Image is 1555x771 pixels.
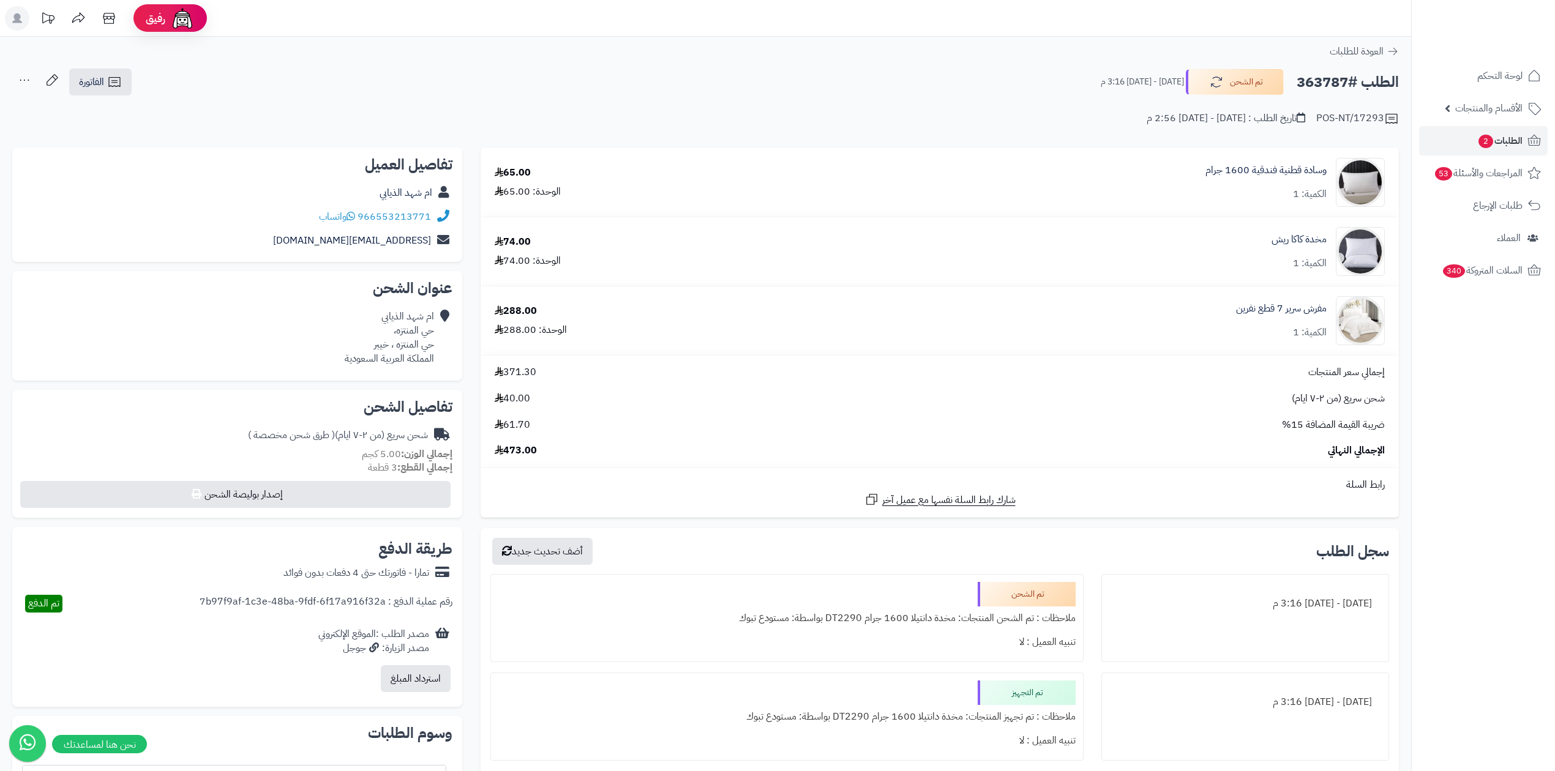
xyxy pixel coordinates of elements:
[495,304,537,318] div: 288.00
[1316,111,1399,126] div: POS-NT/17293
[1419,256,1548,285] a: السلات المتروكة340
[1419,61,1548,91] a: لوحة التحكم
[1455,100,1523,117] span: الأقسام والمنتجات
[495,392,530,406] span: 40.00
[1477,67,1523,84] span: لوحة التحكم
[495,166,531,180] div: 65.00
[1434,165,1523,182] span: المراجعات والأسئلة
[492,538,593,565] button: أضف تحديث جديد
[498,630,1076,654] div: تنبيه العميل : لا
[1272,233,1327,247] a: مخدة كاكا ريش
[1435,167,1452,181] span: 53
[1472,34,1543,60] img: logo-2.png
[28,596,59,611] span: تم الدفع
[498,729,1076,753] div: تنبيه العميل : لا
[1478,135,1493,148] span: 2
[495,444,537,458] span: 473.00
[498,606,1076,630] div: ملاحظات : تم الشحن المنتجات: مخدة دانتيلا 1600 جرام DT2290 بواسطة: مستودع تبوك
[1186,69,1284,95] button: تم الشحن
[1336,227,1384,276] img: 1704807884-170-0006-90x90.jpg
[495,185,561,199] div: الوحدة: 65.00
[248,428,335,442] span: ( طرق شحن مخصصة )
[1308,365,1385,379] span: إجمالي سعر المنتجات
[495,254,561,268] div: الوحدة: 74.00
[495,418,530,432] span: 61.70
[1330,44,1399,59] a: العودة للطلبات
[1477,132,1523,149] span: الطلبات
[32,6,63,34] a: تحديثات المنصة
[1336,296,1384,345] img: 1716035667-110201010608110202010617-90x90.jpg
[495,365,536,379] span: 371.30
[318,627,429,655] div: مصدر الطلب :الموقع الإلكتروني
[1443,264,1465,278] span: 340
[1109,690,1381,714] div: [DATE] - [DATE] 3:16 م
[283,566,429,580] div: تمارا - فاتورتك حتى 4 دفعات بدون فوائد
[1330,44,1384,59] span: العودة للطلبات
[882,493,1016,507] span: شارك رابط السلة نفسها مع عميل آخر
[1419,223,1548,253] a: العملاء
[1473,197,1523,214] span: طلبات الإرجاع
[978,680,1076,705] div: تم التجهيز
[22,400,452,414] h2: تفاصيل الشحن
[1293,187,1327,201] div: الكمية: 1
[1442,262,1523,279] span: السلات المتروكة
[273,233,431,248] a: [EMAIL_ADDRESS][DOMAIN_NAME]
[1419,158,1548,188] a: المراجعات والأسئلة53
[345,310,434,365] div: ام شهد الذيابي حي المنتزه، حي المنتزه ، خيبر المملكة العربية السعودية
[401,447,452,461] strong: إجمالي الوزن:
[1316,544,1389,559] h3: سجل الطلب
[358,209,431,224] a: 966553213771
[498,705,1076,729] div: ملاحظات : تم تجهيز المنتجات: مخدة دانتيلا 1600 جرام DT2290 بواسطة: مستودع تبوك
[1147,111,1305,125] div: تاريخ الطلب : [DATE] - [DATE] 2:56 م
[146,11,165,26] span: رفيق
[1297,70,1399,95] h2: الطلب #363787
[397,460,452,475] strong: إجمالي القطع:
[248,428,428,442] div: شحن سريع (من ٢-٧ ايام)
[1497,229,1521,247] span: العملاء
[69,69,132,95] a: الفاتورة
[485,478,1394,492] div: رابط السلة
[170,6,195,31] img: ai-face.png
[22,281,452,296] h2: عنوان الشحن
[1101,76,1184,88] small: [DATE] - [DATE] 3:16 م
[378,542,452,556] h2: طريقة الدفع
[22,726,452,740] h2: وسوم الطلبات
[1282,418,1385,432] span: ضريبة القيمة المضافة 15%
[22,157,452,172] h2: تفاصيل العميل
[380,185,432,200] a: ام شهد الذيابي
[1419,126,1548,155] a: الطلبات2
[381,665,451,692] button: استرداد المبلغ
[1236,302,1327,316] a: مفرش سرير 7 قطع نفرين
[1336,158,1384,207] img: 1686137768-2290-90x90.png
[1419,191,1548,220] a: طلبات الإرجاع
[79,75,104,89] span: الفاتورة
[495,323,567,337] div: الوحدة: 288.00
[362,447,452,461] small: 5.00 كجم
[1205,163,1327,177] a: وسادة قطنية فندقية 1600 جرام
[368,460,452,475] small: 3 قطعة
[864,492,1016,507] a: شارك رابط السلة نفسها مع عميل آخر
[1328,444,1385,458] span: الإجمالي النهائي
[1292,392,1385,406] span: شحن سريع (من ٢-٧ ايام)
[1293,326,1327,340] div: الكمية: 1
[200,595,452,613] div: رقم عملية الدفع : 7b97f9af-1c3e-48ba-9fdf-6f17a916f32a
[318,641,429,655] div: مصدر الزيارة: جوجل
[20,481,451,508] button: إصدار بوليصة الشحن
[319,209,355,224] a: واتساب
[495,235,531,249] div: 74.00
[1293,256,1327,270] div: الكمية: 1
[1109,592,1381,616] div: [DATE] - [DATE] 3:16 م
[978,582,1076,606] div: تم الشحن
